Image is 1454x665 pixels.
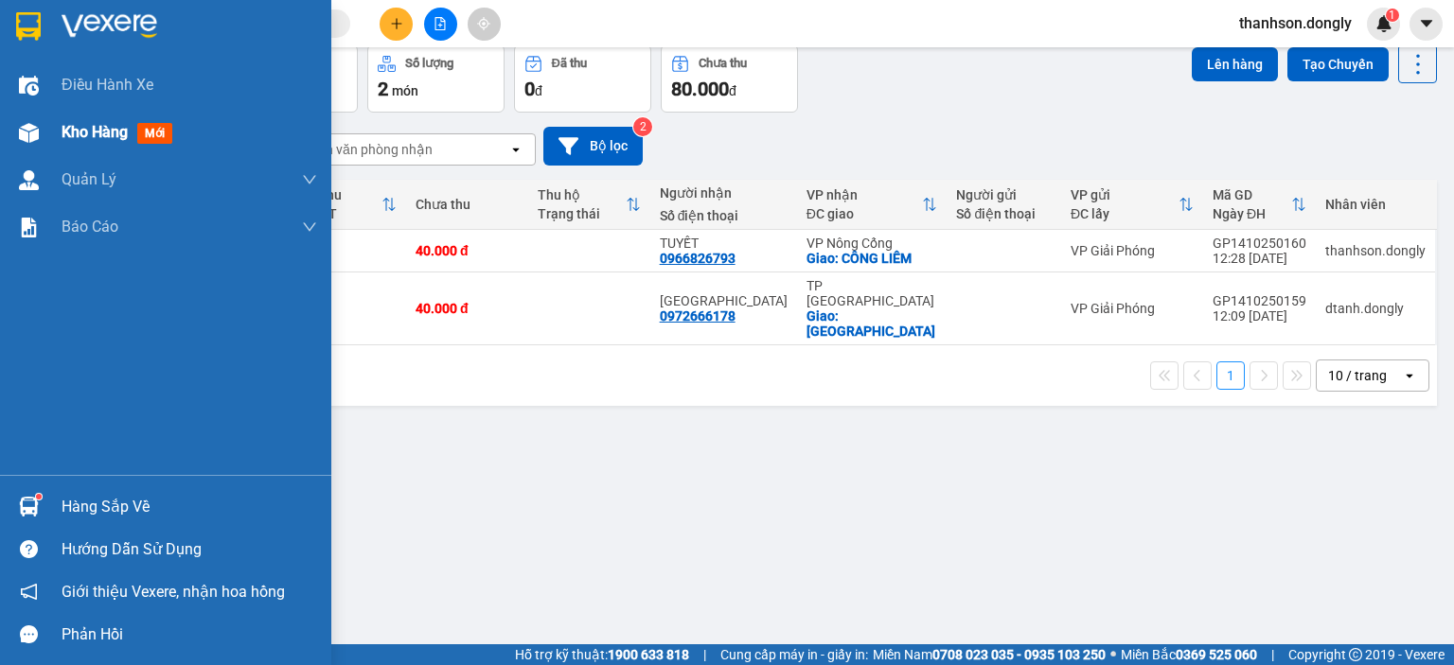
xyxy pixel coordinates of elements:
[660,308,736,324] div: 0972666178
[62,73,153,96] span: Điều hành xe
[1176,647,1257,662] strong: 0369 525 060
[1349,648,1362,661] span: copyright
[62,493,317,521] div: Hàng sắp về
[424,8,457,41] button: file-add
[1325,197,1426,212] div: Nhân viên
[1410,8,1443,41] button: caret-down
[671,78,729,100] span: 80.000
[62,215,118,238] span: Báo cáo
[302,172,317,187] span: down
[1061,180,1203,230] th: Toggle SortBy
[1328,366,1387,385] div: 10 / trang
[1213,236,1306,251] div: GP1410250160
[405,57,453,70] div: Số lượng
[535,83,542,98] span: đ
[302,206,381,221] div: HTTT
[36,494,42,499] sup: 1
[699,57,747,70] div: Chưa thu
[62,580,285,604] span: Giới thiệu Vexere, nhận hoa hồng
[661,44,798,113] button: Chưa thu80.000đ
[137,123,172,144] span: mới
[528,180,650,230] th: Toggle SortBy
[807,278,938,308] div: TP [GEOGRAPHIC_DATA]
[1110,651,1116,658] span: ⚪️
[20,540,38,558] span: question-circle
[660,293,788,308] div: PHÚ HƯNG
[20,583,38,601] span: notification
[20,625,38,643] span: message
[62,621,317,649] div: Phản hồi
[1216,361,1245,390] button: 1
[508,142,523,157] svg: open
[1192,47,1278,81] button: Lên hàng
[1224,11,1367,35] span: thanhson.dongly
[9,65,38,131] img: logo
[1271,644,1274,665] span: |
[1213,206,1291,221] div: Ngày ĐH
[515,644,689,665] span: Hỗ trợ kỹ thuật:
[468,8,501,41] button: aim
[1071,301,1194,316] div: VP Giải Phóng
[873,644,1106,665] span: Miền Nam
[1213,293,1306,308] div: GP1410250159
[660,208,788,223] div: Số điện thoại
[797,180,948,230] th: Toggle SortBy
[62,535,317,564] div: Hướng dẫn sử dụng
[477,17,490,30] span: aim
[19,218,39,237] img: solution-icon
[380,8,413,41] button: plus
[1071,243,1194,258] div: VP Giải Phóng
[932,647,1106,662] strong: 0708 023 035 - 0935 103 250
[48,125,151,166] strong: PHIẾU BIÊN NHẬN
[19,76,39,96] img: warehouse-icon
[302,140,433,159] div: Chọn văn phòng nhận
[1287,47,1389,81] button: Tạo Chuyến
[807,187,923,202] div: VP nhận
[1325,301,1426,316] div: dtanh.dongly
[1386,9,1399,22] sup: 1
[956,187,1051,202] div: Người gửi
[367,44,505,113] button: Số lượng2món
[162,97,275,117] span: GP1410250160
[729,83,736,98] span: đ
[660,185,788,201] div: Người nhận
[19,497,39,516] img: warehouse-icon
[293,180,406,230] th: Toggle SortBy
[416,197,519,212] div: Chưa thu
[62,167,116,191] span: Quản Lý
[302,187,381,202] div: Đã thu
[660,251,736,266] div: 0966826793
[49,80,151,121] span: SĐT XE 0941 255 766
[543,127,643,166] button: Bộ lọc
[41,15,160,77] strong: CHUYỂN PHÁT NHANH ĐÔNG LÝ
[538,206,626,221] div: Trạng thái
[703,644,706,665] span: |
[1213,308,1306,324] div: 12:09 [DATE]
[524,78,535,100] span: 0
[660,236,788,251] div: TUYẾT
[538,187,626,202] div: Thu hộ
[807,206,923,221] div: ĐC giao
[1402,368,1417,383] svg: open
[302,219,317,235] span: down
[1071,206,1179,221] div: ĐC lấy
[392,83,418,98] span: món
[1071,187,1179,202] div: VP gửi
[1213,251,1306,266] div: 12:28 [DATE]
[1389,9,1395,22] span: 1
[434,17,447,30] span: file-add
[1325,243,1426,258] div: thanhson.dongly
[19,170,39,190] img: warehouse-icon
[390,17,403,30] span: plus
[514,44,651,113] button: Đã thu0đ
[608,647,689,662] strong: 1900 633 818
[16,12,41,41] img: logo-vxr
[807,236,938,251] div: VP Nông Cống
[416,301,519,316] div: 40.000 đ
[720,644,868,665] span: Cung cấp máy in - giấy in:
[1375,15,1392,32] img: icon-new-feature
[1418,15,1435,32] span: caret-down
[633,117,652,136] sup: 2
[1213,187,1291,202] div: Mã GD
[19,123,39,143] img: warehouse-icon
